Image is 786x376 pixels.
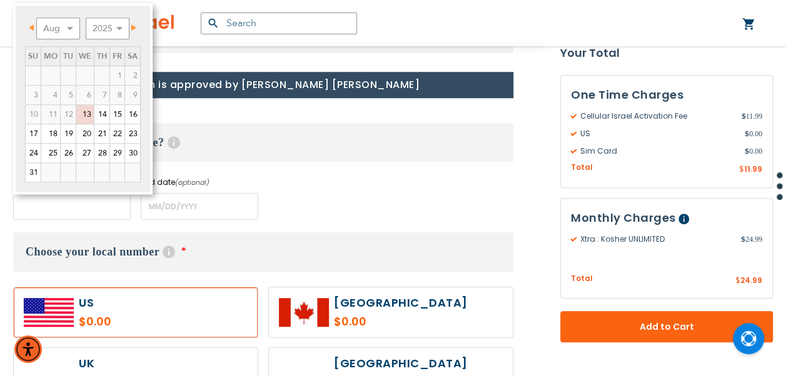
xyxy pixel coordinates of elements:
[113,51,122,62] span: Friday
[741,111,762,122] span: 11.99
[76,124,94,143] a: 20
[744,164,762,174] span: 11.99
[735,275,740,287] span: $
[741,111,745,122] span: $
[41,86,60,104] span: 4
[602,320,732,334] span: Add to Cart
[13,72,513,98] h1: This plan is approved by [PERSON_NAME] [PERSON_NAME]
[571,128,745,139] span: US
[61,105,76,124] span: 12
[14,335,42,363] div: Accessibility Menu
[125,144,140,162] a: 30
[741,234,745,245] span: $
[571,210,676,225] span: Monthly Charges
[13,193,131,220] input: MM/DD/YYYY
[163,245,175,258] span: Help
[94,124,109,143] a: 21
[141,193,258,220] input: MM/DD/YYYY
[745,146,762,157] span: 0.00
[26,144,41,162] a: 24
[128,51,138,62] span: Saturday
[175,177,209,187] i: (optional)
[740,275,762,285] span: 24.99
[26,163,41,182] a: 31
[745,128,749,139] span: $
[560,44,773,62] strong: Your Total
[131,24,136,31] span: Next
[44,51,58,62] span: Monday
[141,177,258,188] label: End date
[571,111,741,122] span: Cellular Israel Activation Fee
[124,19,139,35] a: Next
[63,51,73,62] span: Tuesday
[36,17,80,39] select: Select month
[125,124,140,143] a: 23
[86,17,129,39] select: Select year
[28,51,38,62] span: Sunday
[26,124,41,143] a: 17
[571,234,741,245] span: Xtra : Kosher UNLIMITED
[26,245,159,258] span: Choose your local number
[571,86,762,104] h3: One Time Charges
[41,105,60,124] span: 11
[76,144,94,162] a: 27
[61,86,76,104] span: 5
[745,128,762,139] span: 0.00
[13,123,513,162] h3: When do you need service?
[571,146,745,157] span: Sim Card
[110,86,124,104] span: 8
[560,311,773,342] button: Add to Cart
[29,24,34,31] span: Prev
[110,124,124,143] a: 22
[571,162,593,174] span: Total
[168,136,180,149] span: Help
[41,124,60,143] a: 18
[201,12,357,34] input: Search
[26,105,41,124] span: 10
[26,19,42,35] a: Prev
[61,144,76,162] a: 26
[41,144,60,162] a: 25
[125,86,140,104] span: 9
[76,86,94,104] span: 6
[76,105,94,124] a: 13
[678,214,689,224] span: Help
[94,86,109,104] span: 7
[97,51,107,62] span: Thursday
[110,144,124,162] a: 29
[745,146,749,157] span: $
[110,66,124,85] span: 1
[125,105,140,124] a: 16
[739,164,744,176] span: $
[741,234,762,245] span: 24.99
[79,51,91,62] span: Wednesday
[26,86,41,104] span: 3
[125,66,140,85] span: 2
[94,105,109,124] a: 14
[94,144,109,162] a: 28
[110,105,124,124] a: 15
[571,273,593,285] span: Total
[61,124,76,143] a: 19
